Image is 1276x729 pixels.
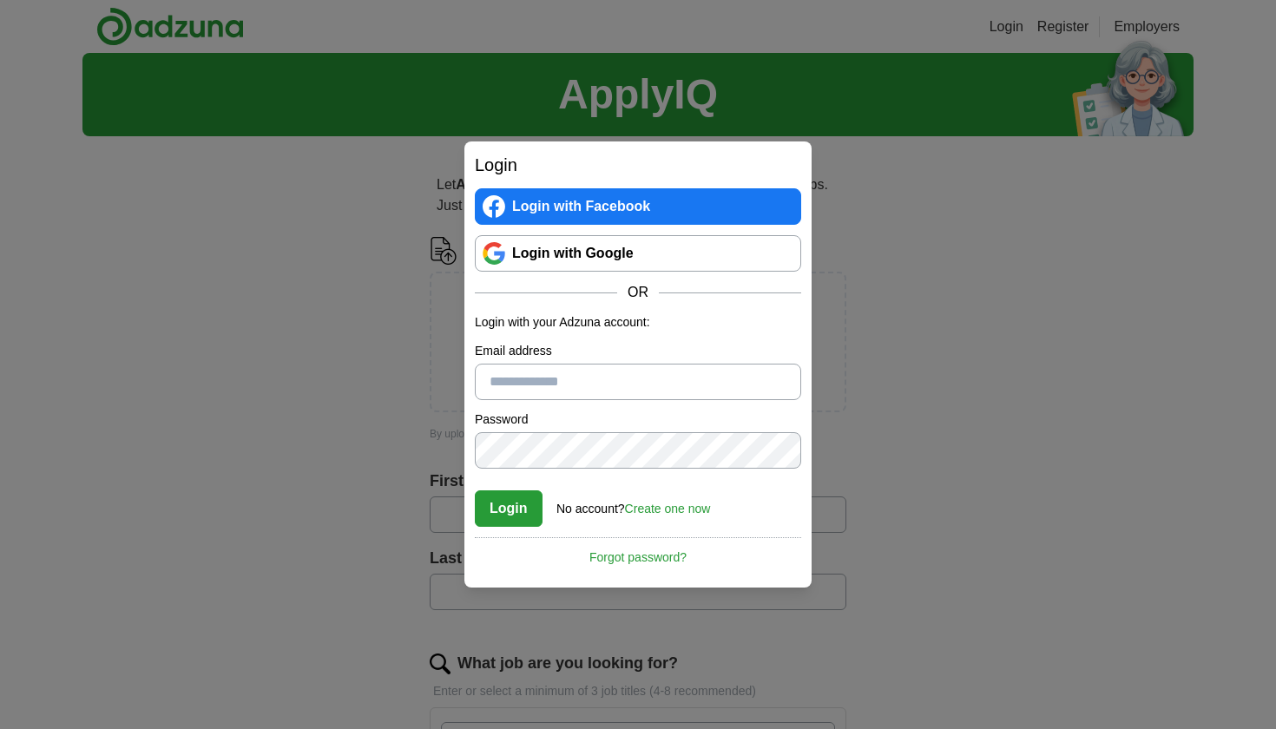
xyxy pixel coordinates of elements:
h2: Login [475,152,801,178]
div: No account? [556,489,710,518]
a: Login with Google [475,235,801,272]
button: Login [475,490,543,527]
a: Forgot password? [475,537,801,567]
p: Login with your Adzuna account: [475,313,801,332]
a: Create one now [625,502,711,516]
label: Email address [475,342,801,360]
label: Password [475,410,801,429]
a: Login with Facebook [475,188,801,225]
span: OR [617,282,659,303]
